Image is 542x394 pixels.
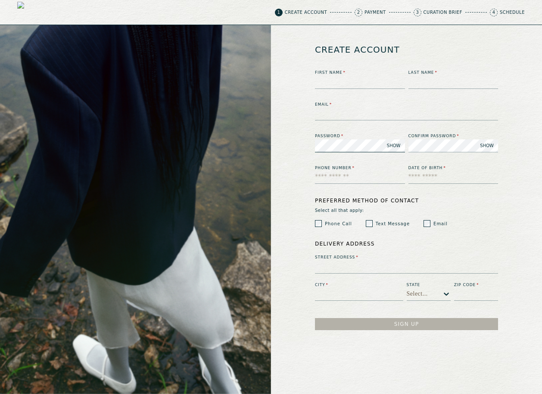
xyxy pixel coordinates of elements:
label: Confirm password [408,133,498,139]
button: Sign Up [315,318,498,330]
span: 1 [275,9,283,16]
label: City [315,282,403,288]
p: Create Account [285,10,327,15]
p: Payment [364,10,386,15]
span: 4 [490,9,498,16]
label: First Name [315,70,405,76]
label: Email [315,102,498,108]
span: SHOW [480,142,494,149]
span: SHOW [387,142,401,149]
label: Delivery Address [315,240,498,248]
label: Street Address [315,255,498,261]
label: Last Name [408,70,498,76]
div: Select... [407,290,428,297]
img: logo [17,2,38,22]
label: Text Message [376,221,410,227]
label: Email [433,221,448,227]
p: Schedule [500,10,525,15]
label: Date of Birth [408,165,498,171]
label: Preferred method of contact [315,197,498,205]
h1: create account [315,38,400,61]
label: Phone Number [315,165,405,171]
label: Password [315,133,405,139]
p: Curation Brief [424,10,462,15]
span: Select all that apply: [315,208,498,213]
span: 3 [414,9,421,16]
label: Phone Call [325,221,352,227]
label: Zip Code [454,282,498,288]
span: 2 [355,9,362,16]
label: State [407,282,451,288]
